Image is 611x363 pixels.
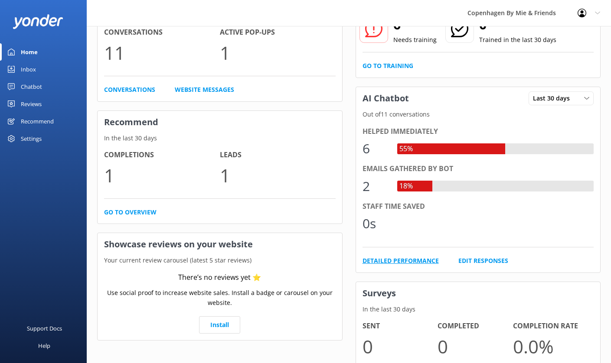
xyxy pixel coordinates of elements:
[104,207,157,217] a: Go to overview
[363,176,389,197] div: 2
[98,133,342,143] p: In the last 30 days
[104,161,220,190] p: 1
[363,213,389,234] div: 0s
[363,201,594,212] div: Staff time saved
[175,85,234,94] a: Website Messages
[397,143,415,155] div: 55%
[199,316,240,334] a: Install
[363,61,413,71] a: Go to Training
[104,85,155,94] a: Conversations
[98,233,342,256] h3: Showcase reviews on your website
[363,321,438,332] h4: Sent
[393,35,437,45] p: Needs training
[21,130,42,147] div: Settings
[220,149,336,161] h4: Leads
[356,305,601,314] p: In the last 30 days
[513,332,588,361] p: 0.0 %
[21,61,36,78] div: Inbox
[98,111,342,133] h3: Recommend
[363,126,594,137] div: Helped immediately
[458,256,508,266] a: Edit Responses
[220,38,336,67] p: 1
[363,256,439,266] a: Detailed Performance
[479,35,556,45] p: Trained in the last 30 days
[38,337,50,354] div: Help
[397,181,415,192] div: 18%
[356,282,601,305] h3: Surveys
[21,113,54,130] div: Recommend
[533,94,575,103] span: Last 30 days
[438,332,513,361] p: 0
[27,320,62,337] div: Support Docs
[363,163,594,175] div: Emails gathered by bot
[13,14,63,29] img: yonder-white-logo.png
[220,27,336,38] h4: Active Pop-ups
[98,256,342,265] p: Your current review carousel (latest 5 star reviews)
[363,332,438,361] p: 0
[356,87,415,110] h3: AI Chatbot
[513,321,588,332] h4: Completion Rate
[104,27,220,38] h4: Conversations
[21,78,42,95] div: Chatbot
[104,38,220,67] p: 11
[21,43,38,61] div: Home
[178,272,261,283] div: There’s no reviews yet ⭐
[438,321,513,332] h4: Completed
[220,161,336,190] p: 1
[21,95,42,113] div: Reviews
[356,110,601,119] p: Out of 11 conversations
[104,149,220,161] h4: Completions
[104,288,336,308] p: Use social proof to increase website sales. Install a badge or carousel on your website.
[363,138,389,159] div: 6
